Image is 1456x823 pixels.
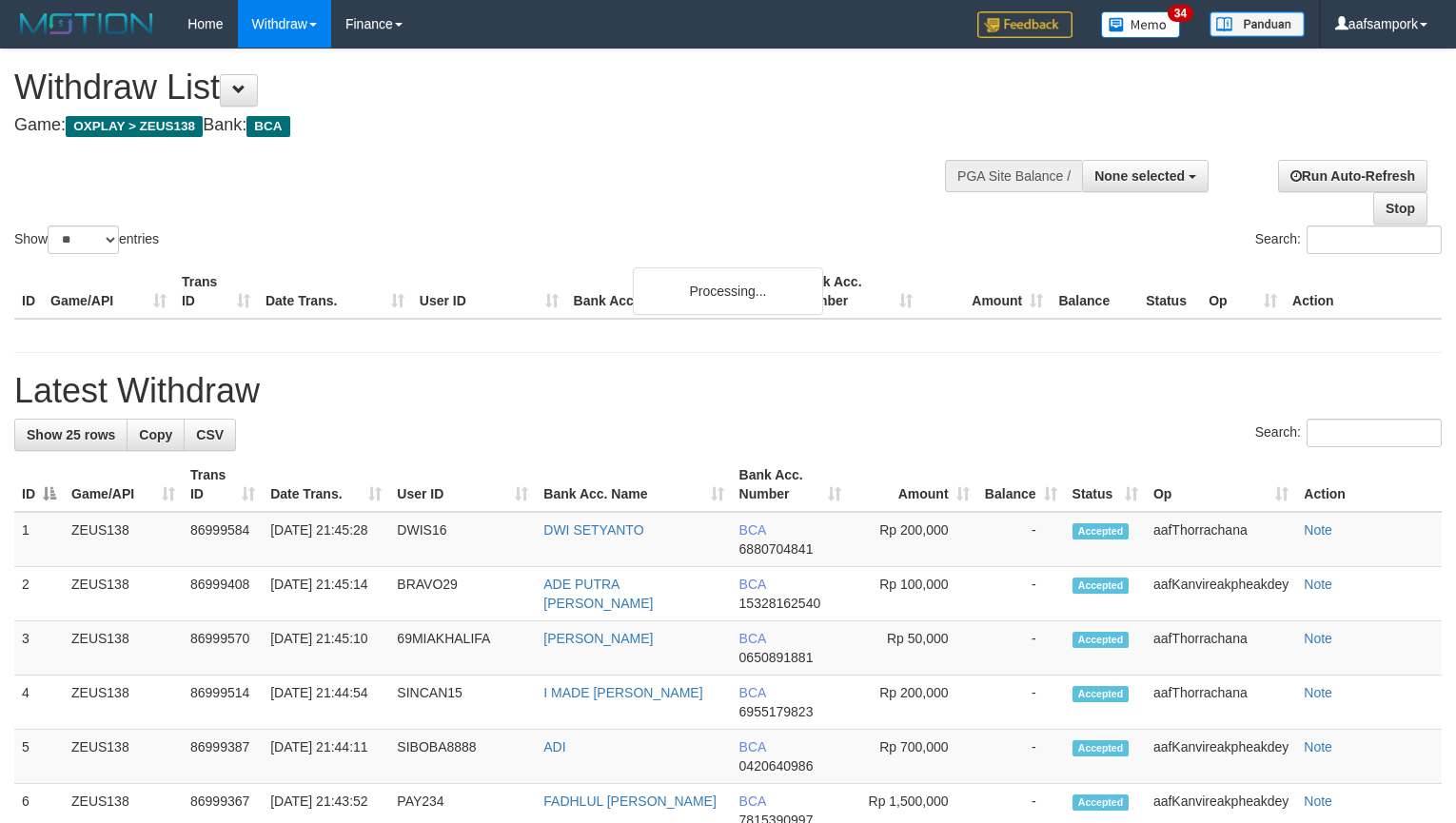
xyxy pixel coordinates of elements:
[543,794,717,809] a: FADHLUL [PERSON_NAME]
[977,512,1065,567] td: -
[543,685,702,700] a: I MADE [PERSON_NAME]
[64,730,183,784] td: ZEUS138
[977,11,1072,38] img: Feedback.jpg
[14,567,64,621] td: 2
[389,730,536,784] td: SIBOBA8888
[849,512,976,567] td: Rp 200,000
[920,265,1051,319] th: Amount
[1072,578,1130,594] span: Accepted
[977,730,1065,784] td: -
[14,116,952,135] h4: Game: Bank:
[389,567,536,621] td: BRAVO29
[543,739,565,754] a: ADI
[739,577,766,592] span: BCA
[258,265,412,319] th: Date Trans.
[64,676,183,730] td: ZEUS138
[184,419,236,451] a: CSV
[1065,458,1146,512] th: Status: activate to sort column ascending
[64,567,183,621] td: ZEUS138
[1201,265,1285,319] th: Op
[739,739,766,754] span: BCA
[1304,577,1332,592] a: Note
[127,419,185,451] a: Copy
[1373,192,1427,225] a: Stop
[412,265,566,319] th: User ID
[1304,522,1332,538] a: Note
[263,512,389,567] td: [DATE] 21:45:28
[389,676,536,730] td: SINCAN15
[732,458,850,512] th: Bank Acc. Number: activate to sort column ascending
[263,676,389,730] td: [DATE] 21:44:54
[64,458,183,512] th: Game/API: activate to sort column ascending
[849,621,976,676] td: Rp 50,000
[1210,11,1305,37] img: panduan.png
[566,265,791,319] th: Bank Acc. Name
[14,225,159,254] label: Show entries
[183,676,263,730] td: 86999514
[1082,160,1209,192] button: None selected
[1307,419,1442,447] input: Search:
[739,704,814,719] span: Copy 6955179823 to clipboard
[849,730,976,784] td: Rp 700,000
[739,522,766,538] span: BCA
[14,730,64,784] td: 5
[64,512,183,567] td: ZEUS138
[1072,740,1130,756] span: Accepted
[14,676,64,730] td: 4
[849,567,976,621] td: Rp 100,000
[633,267,823,315] div: Processing...
[849,458,976,512] th: Amount: activate to sort column ascending
[536,458,731,512] th: Bank Acc. Name: activate to sort column ascending
[64,621,183,676] td: ZEUS138
[739,758,814,774] span: Copy 0420640986 to clipboard
[183,458,263,512] th: Trans ID: activate to sort column ascending
[263,621,389,676] td: [DATE] 21:45:10
[183,621,263,676] td: 86999570
[945,160,1082,192] div: PGA Site Balance /
[139,427,172,442] span: Copy
[1072,686,1130,702] span: Accepted
[1146,676,1296,730] td: aafThorrachana
[14,621,64,676] td: 3
[1304,739,1332,754] a: Note
[1146,621,1296,676] td: aafThorrachana
[174,265,258,319] th: Trans ID
[543,577,653,611] a: ADE PUTRA [PERSON_NAME]
[14,69,952,107] h1: Withdraw List
[1072,632,1130,648] span: Accepted
[1255,419,1442,447] label: Search:
[389,458,536,512] th: User ID: activate to sort column ascending
[196,427,224,442] span: CSV
[14,458,64,512] th: ID: activate to sort column descending
[977,676,1065,730] td: -
[543,522,643,538] a: DWI SETYANTO
[1285,265,1442,319] th: Action
[1094,168,1185,184] span: None selected
[1146,458,1296,512] th: Op: activate to sort column ascending
[246,116,289,137] span: BCA
[263,458,389,512] th: Date Trans.: activate to sort column ascending
[1051,265,1138,319] th: Balance
[14,512,64,567] td: 1
[1072,794,1130,811] span: Accepted
[739,596,821,611] span: Copy 15328162540 to clipboard
[27,427,115,442] span: Show 25 rows
[1304,631,1332,646] a: Note
[183,730,263,784] td: 86999387
[1307,225,1442,254] input: Search:
[977,621,1065,676] td: -
[1138,265,1201,319] th: Status
[739,631,766,646] span: BCA
[1101,11,1181,38] img: Button%20Memo.svg
[739,650,814,665] span: Copy 0650891881 to clipboard
[14,372,1442,410] h1: Latest Withdraw
[389,512,536,567] td: DWIS16
[739,794,766,809] span: BCA
[790,265,920,319] th: Bank Acc. Number
[1304,794,1332,809] a: Note
[1072,523,1130,539] span: Accepted
[1168,5,1193,22] span: 34
[1146,730,1296,784] td: aafKanvireakpheakdey
[66,116,203,137] span: OXPLAY > ZEUS138
[1304,685,1332,700] a: Note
